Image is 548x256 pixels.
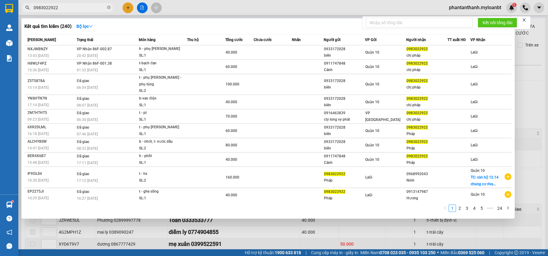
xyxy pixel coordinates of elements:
[77,154,89,158] span: Đã giao
[28,188,75,195] div: EP2275JI
[471,157,478,162] span: LaGi
[72,21,98,31] button: Bộ lọcdown
[77,111,89,115] span: Đã giao
[226,175,239,179] span: 160.000
[6,243,12,249] span: message
[324,38,340,42] span: Người gửi
[139,116,185,123] div: SL: 1
[324,67,365,73] div: Cảnh
[76,24,93,29] strong: Bộ lọc
[12,201,13,202] sup: 1
[139,195,185,202] div: SL: 1
[324,102,365,108] div: biên
[107,5,111,11] span: close-circle
[226,193,237,197] span: 40.000
[77,54,98,58] span: 20:42 [DATE]
[406,116,447,123] div: chị pháp
[139,88,185,94] div: SL: 2
[471,129,478,133] span: LaGi
[406,111,428,115] span: 0983022922
[366,18,473,28] input: Nhập số tổng đài
[2,39,41,46] strong: Phiếu gửi hàng
[226,114,237,119] span: 70.000
[485,205,495,212] li: Next 5 Pages
[463,205,471,212] li: 3
[226,129,237,133] span: 60.000
[324,110,365,116] div: 0916463839
[77,47,112,51] span: VP Nhận 86F-002.87
[28,146,49,150] span: 14:47 [DATE]
[28,132,49,136] span: 16:18 [DATE]
[77,68,98,72] span: 01:32 [DATE]
[28,60,75,67] div: H8WLF4PZ
[77,179,98,183] span: 17:12 [DATE]
[6,201,13,208] img: warehouse-icon
[225,38,243,42] span: Tổng cước
[28,103,49,107] span: 17:14 [DATE]
[324,172,345,176] span: 0983022922
[506,206,510,210] span: right
[28,178,49,183] span: 10:30 [DATE]
[6,216,12,221] span: question-circle
[77,196,98,201] span: 16:27 [DATE]
[139,52,185,59] div: SL: 1
[28,68,49,72] span: 15:36 [DATE]
[324,60,365,67] div: 0911747848
[139,138,185,145] div: b - nhớt, t- nước dầu
[139,177,185,184] div: SL: 2
[365,100,379,104] span: Quận 10
[324,131,365,137] div: biên
[77,118,98,122] span: 06:30 [DATE]
[28,78,75,84] div: Z5T5878A
[504,205,512,212] li: Next Page
[77,146,98,151] span: 08:33 [DATE]
[406,38,426,42] span: Người nhận
[365,111,400,122] span: VP [GEOGRAPHIC_DATA]
[406,84,447,91] div: chị pháp
[406,195,447,201] div: Hương
[34,4,106,11] input: Tìm tên, số ĐT hoặc mã đơn
[292,38,301,42] span: Nhãn
[226,65,237,69] span: 60.000
[441,205,449,212] button: left
[365,65,379,69] span: Quận 10
[324,46,365,52] div: 0933172028
[324,195,365,201] div: Pháp
[324,52,365,59] div: biên
[449,205,456,212] li: 1
[6,229,12,235] span: notification
[67,39,79,46] span: LaGi
[471,100,478,104] span: LaGi
[139,153,185,160] div: h - phốt
[2,3,55,12] strong: Nhà xe Mỹ Loan
[505,191,511,198] span: plus-circle
[6,55,13,62] img: solution-icon
[406,131,447,137] div: Pháp
[226,82,239,86] span: 100.000
[365,129,379,133] span: Quận 10
[324,153,365,160] div: 0911747848
[139,60,185,67] div: t-bạch đạn
[77,190,89,194] span: Đã giao
[77,172,89,176] span: Đã giao
[447,38,466,42] span: TT xuất HĐ
[324,145,365,152] div: biên
[406,145,447,152] div: Pháp
[324,116,365,123] div: cty long vy phát
[2,28,30,34] span: 0908883887
[406,79,428,83] span: 0983022922
[471,65,478,69] span: LaGi
[139,145,185,152] div: SL: 2
[77,125,89,130] span: Đã giao
[324,124,365,131] div: 0933172028
[77,140,89,144] span: Đã giao
[471,143,478,147] span: LaGi
[139,38,156,42] span: Món hàng
[324,139,365,145] div: 0933172028
[139,110,185,116] div: t - pt
[471,205,478,212] a: 4
[226,100,237,104] span: 40.000
[107,6,111,9] span: close-circle
[406,52,447,59] div: chị pháp
[139,131,185,137] div: SL: 1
